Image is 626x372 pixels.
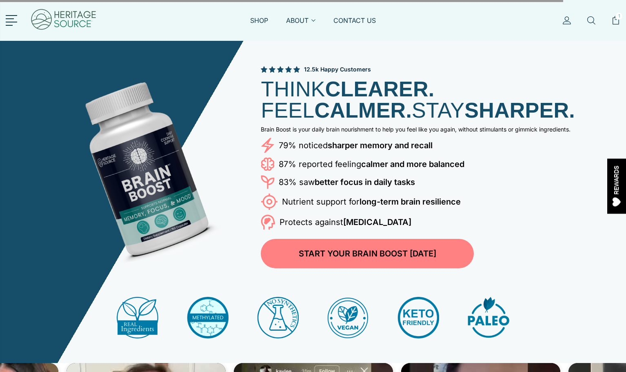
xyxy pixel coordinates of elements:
[360,197,461,207] strong: long-term brain resilience
[286,16,315,35] a: ABOUT
[282,195,461,208] p: Nutrient support for
[314,98,412,122] strong: CALMER.
[187,297,229,339] img: Mental Health
[611,16,620,35] a: 1
[304,65,371,74] span: 12.5k Happy Customers
[361,159,464,169] strong: calmer and more balanced
[30,4,97,37] img: Heritage Source
[397,297,439,339] img: Paleo
[279,139,433,152] p: 79% noticed
[38,61,249,272] img: Brain Boost Bottle
[257,297,299,339] img: Vegan
[468,297,509,339] img: Paleo
[261,78,573,121] h1: THINK FEEL STAY
[250,16,268,35] a: SHOP
[343,217,411,227] strong: [MEDICAL_DATA]
[279,176,415,189] p: 83% saw
[315,177,415,187] strong: better focus in daily tasks
[261,126,573,133] p: Brain Boost is your daily brain nourishment to help you feel like you again, without stimulants o...
[117,297,158,339] img: All Ingredients
[464,98,575,122] strong: SHARPER.
[327,297,369,339] img: Keto Friendly
[279,158,464,171] p: 87% reported feeling
[280,216,411,229] p: Protects against
[261,239,474,268] a: START YOUR BRAIN BOOST [DATE]
[325,77,435,101] strong: CLEARER.
[328,140,433,150] strong: sharper memory and recall
[333,16,376,35] a: CONTACT US
[615,13,622,20] span: 1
